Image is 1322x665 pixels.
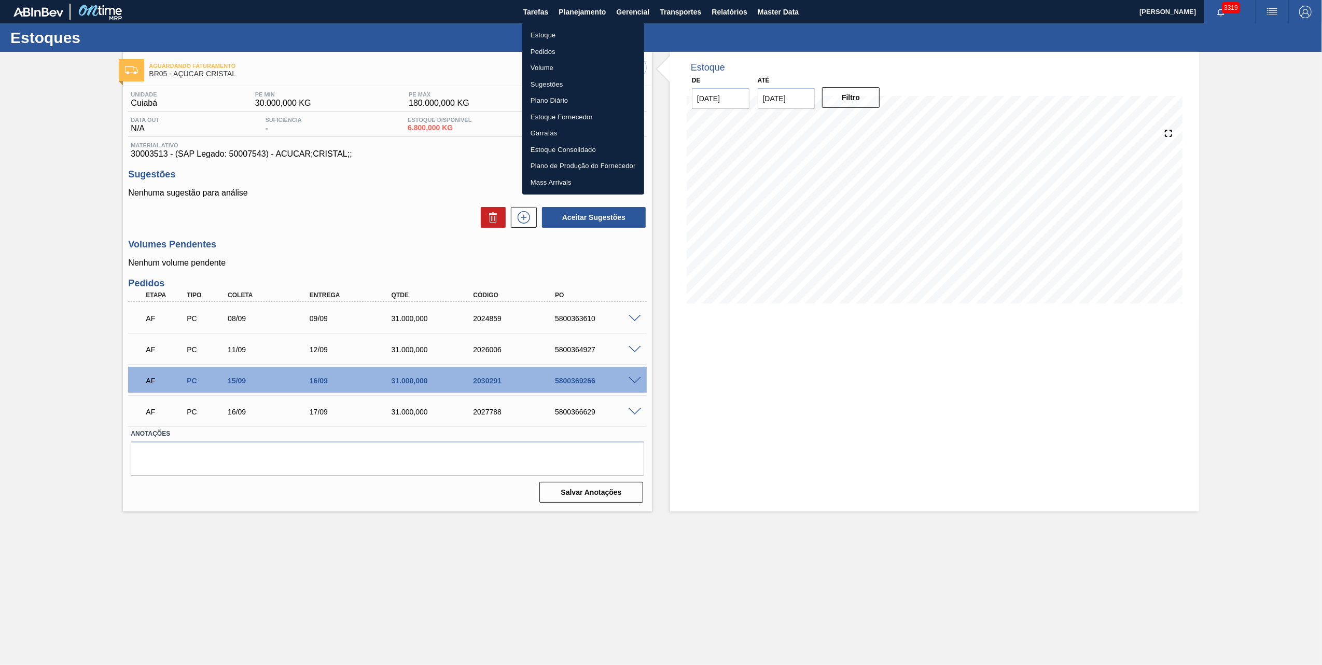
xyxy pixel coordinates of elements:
[522,60,644,76] a: Volume
[522,44,644,60] a: Pedidos
[522,92,644,109] a: Plano Diário
[522,27,644,44] a: Estoque
[522,174,644,191] a: Mass Arrivals
[522,125,644,142] a: Garrafas
[522,109,644,126] a: Estoque Fornecedor
[522,76,644,93] a: Sugestões
[522,158,644,174] a: Plano de Produção do Fornecedor
[522,142,644,158] a: Estoque Consolidado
